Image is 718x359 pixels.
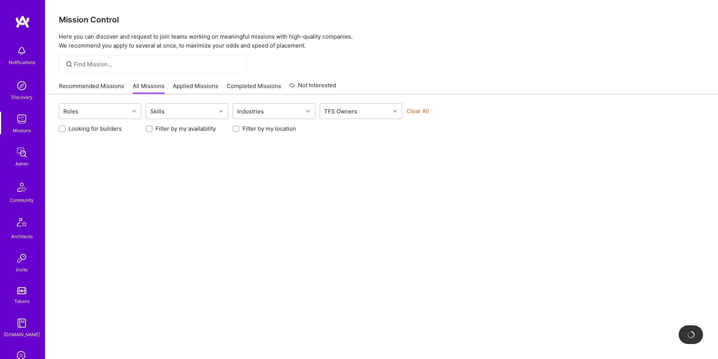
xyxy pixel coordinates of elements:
[14,145,29,160] img: admin teamwork
[227,82,281,94] a: Completed Missions
[13,127,31,134] div: Missions
[65,60,73,69] i: icon SearchGrey
[10,196,34,204] div: Community
[687,330,696,339] img: loading
[14,316,29,331] img: guide book
[17,287,26,294] img: tokens
[14,297,30,305] div: Tokens
[407,107,429,115] button: Clear All
[13,215,31,232] img: Architects
[235,106,266,117] div: Industries
[393,109,397,113] i: icon Chevron
[15,15,30,28] img: logo
[242,125,296,133] label: Filter by my location
[14,43,29,58] img: bell
[148,106,166,117] div: Skills
[173,82,218,94] a: Applied Missions
[74,60,241,68] input: Find Mission...
[132,109,136,113] i: icon Chevron
[69,125,122,133] label: Looking for builders
[156,125,216,133] label: Filter by my availability
[59,32,705,50] p: Here you can discover and request to join teams working on meaningful missions with high-quality ...
[15,160,28,168] div: Admin
[9,58,35,66] div: Notifications
[219,109,223,113] i: icon Chevron
[61,106,80,117] div: Roles
[11,232,33,240] div: Architects
[13,178,31,196] img: Community
[322,106,359,117] div: TFS Owners
[4,331,40,338] div: [DOMAIN_NAME]
[14,112,29,127] img: teamwork
[16,266,28,274] div: Invite
[59,15,705,24] h3: Mission Control
[11,93,33,101] div: Discovery
[14,78,29,93] img: discovery
[59,82,124,94] a: Recommended Missions
[306,109,310,113] i: icon Chevron
[289,81,336,94] a: Not Interested
[14,251,29,266] img: Invite
[133,82,165,94] a: All Missions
